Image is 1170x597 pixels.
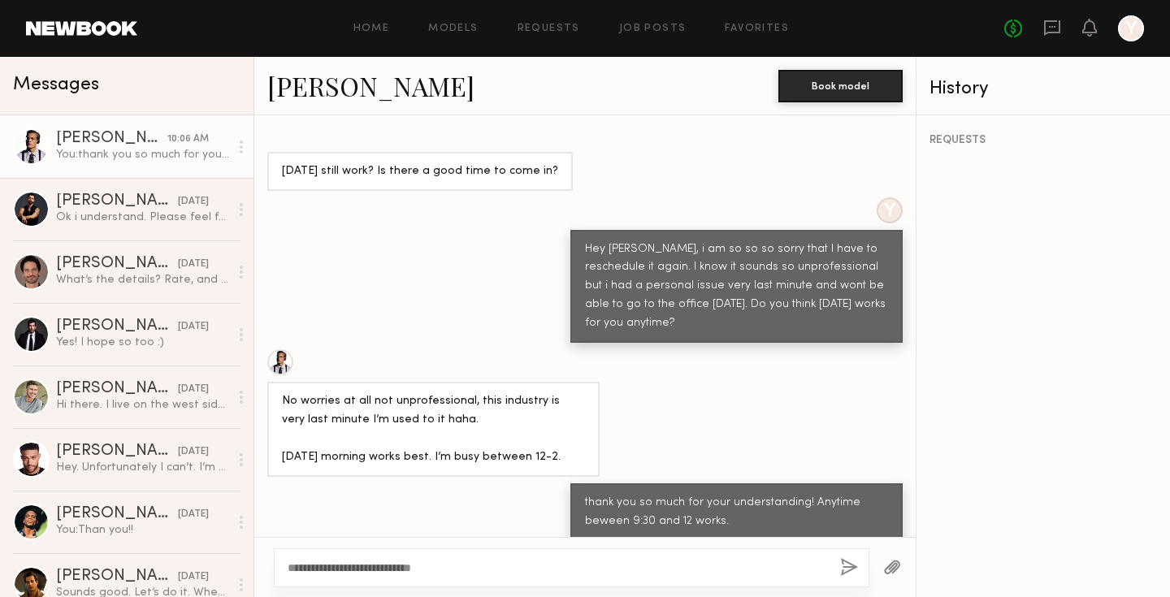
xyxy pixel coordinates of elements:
[13,76,99,94] span: Messages
[282,392,585,467] div: No worries at all not unprofessional, this industry is very last minute I’m used to it haha. [DAT...
[56,443,178,460] div: [PERSON_NAME]
[56,272,229,288] div: What’s the details? Rate, and proposed work date ?
[178,507,209,522] div: [DATE]
[428,24,478,34] a: Models
[56,569,178,585] div: [PERSON_NAME]
[725,24,789,34] a: Favorites
[56,147,229,162] div: You: thank you so much for your understanding! Anytime beween 9:30 and 12 works.
[178,569,209,585] div: [DATE]
[929,135,1157,146] div: REQUESTS
[56,460,229,475] div: Hey. Unfortunately I can’t. I’m booked and away right now. I’m free the 21-27
[56,522,229,538] div: You: Than you!!
[56,318,178,335] div: [PERSON_NAME]
[56,256,178,272] div: [PERSON_NAME]
[178,444,209,460] div: [DATE]
[267,68,474,103] a: [PERSON_NAME]
[56,193,178,210] div: [PERSON_NAME]
[56,397,229,413] div: Hi there. I live on the west side in [GEOGRAPHIC_DATA], so downtown won’t work for a fitting as i...
[178,257,209,272] div: [DATE]
[178,382,209,397] div: [DATE]
[778,78,903,92] a: Book model
[178,194,209,210] div: [DATE]
[585,494,888,531] div: thank you so much for your understanding! Anytime beween 9:30 and 12 works.
[167,132,209,147] div: 10:06 AM
[56,381,178,397] div: [PERSON_NAME]
[56,131,167,147] div: [PERSON_NAME]
[619,24,687,34] a: Job Posts
[518,24,580,34] a: Requests
[282,162,558,181] div: [DATE] still work? Is there a good time to come in?
[778,70,903,102] button: Book model
[585,240,888,334] div: Hey [PERSON_NAME], i am so so so sorry that I have to reschedule it again. I know it sounds so un...
[56,210,229,225] div: Ok i understand. Please feel free to reach out either here or at [EMAIL_ADDRESS][DOMAIN_NAME]
[929,80,1157,98] div: History
[56,506,178,522] div: [PERSON_NAME]
[1118,15,1144,41] a: Y
[353,24,390,34] a: Home
[178,319,209,335] div: [DATE]
[56,335,229,350] div: Yes! I hope so too :)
